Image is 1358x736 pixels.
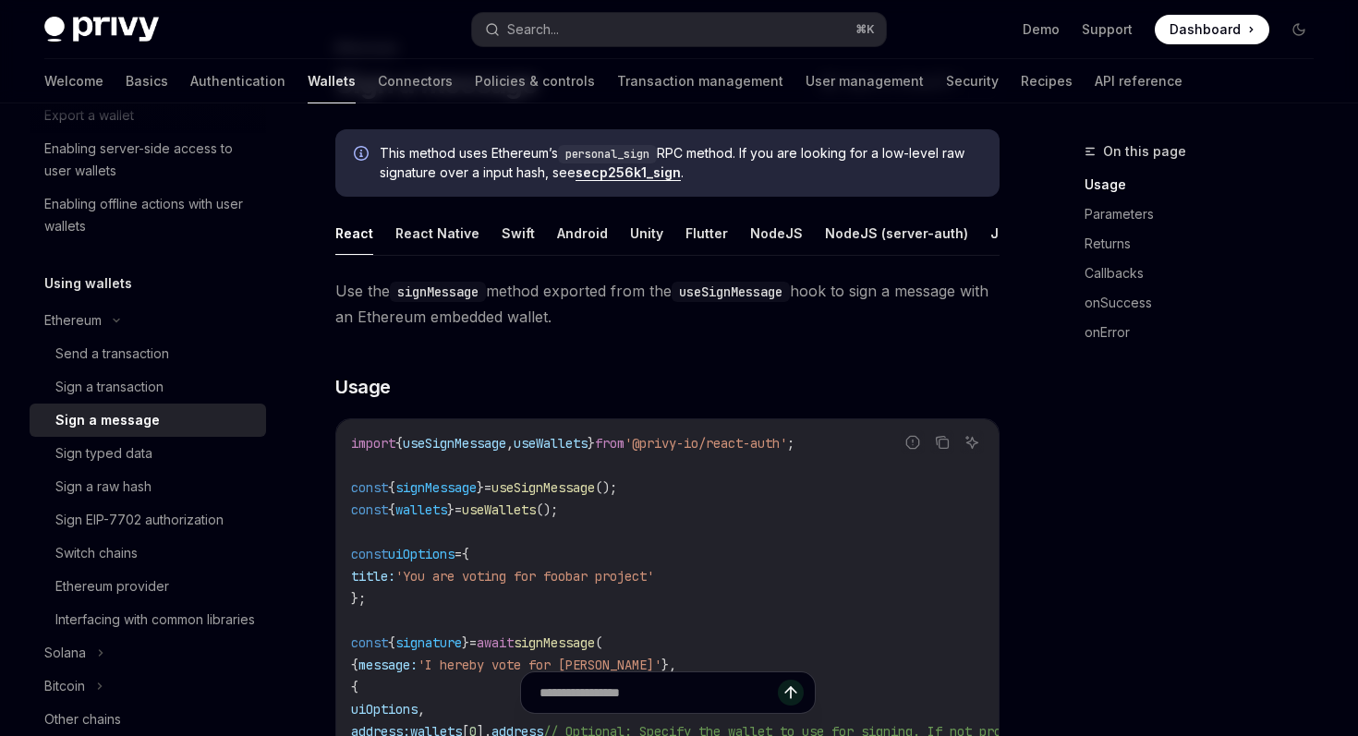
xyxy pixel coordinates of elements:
span: await [477,634,514,651]
button: React Native [395,211,479,255]
span: }, [661,657,676,673]
a: Wallets [308,59,356,103]
code: signMessage [390,282,486,302]
a: Switch chains [30,537,266,570]
code: useSignMessage [672,282,790,302]
div: Search... [507,18,559,41]
span: ; [787,435,794,452]
a: Returns [1085,229,1328,259]
a: Sign EIP-7702 authorization [30,503,266,537]
a: onError [1085,318,1328,347]
a: onSuccess [1085,288,1328,318]
span: { [388,501,395,518]
div: Switch chains [55,542,138,564]
a: Connectors [378,59,453,103]
div: Sign a message [55,409,160,431]
span: message: [358,657,418,673]
a: Sign typed data [30,437,266,470]
span: 'You are voting for foobar project' [395,568,654,585]
a: Sign a message [30,404,266,437]
button: Android [557,211,608,255]
a: Usage [1085,170,1328,199]
a: secp256k1_sign [576,164,681,181]
a: Authentication [190,59,285,103]
div: Other chains [44,708,121,730]
a: Send a transaction [30,337,266,370]
a: Enabling server-side access to user wallets [30,132,266,187]
span: ( [595,634,602,651]
button: Copy the contents from the code block [930,430,954,454]
span: , [506,435,514,452]
a: Support [1082,20,1133,39]
a: Sign a transaction [30,370,266,404]
span: const [351,634,388,651]
span: } [477,479,484,496]
a: Interfacing with common libraries [30,603,266,636]
div: Enabling offline actions with user wallets [44,193,255,237]
div: Sign a transaction [55,376,164,398]
button: Ask AI [960,430,984,454]
span: { [388,634,395,651]
button: Send message [778,680,804,706]
a: Sign a raw hash [30,470,266,503]
div: Sign typed data [55,442,152,465]
a: Ethereum provider [30,570,266,603]
img: dark logo [44,17,159,42]
span: } [462,634,469,651]
a: API reference [1095,59,1182,103]
span: = [469,634,477,651]
button: Flutter [685,211,728,255]
button: NodeJS (server-auth) [825,211,968,255]
span: signature [395,634,462,651]
span: ⌘ K [855,22,875,37]
span: }; [351,590,366,607]
span: useWallets [514,435,588,452]
span: uiOptions [388,546,455,562]
a: Security [946,59,999,103]
span: title: [351,568,395,585]
a: Demo [1023,20,1060,39]
span: } [588,435,595,452]
span: Use the method exported from the hook to sign a message with an Ethereum embedded wallet. [335,278,1000,330]
span: useSignMessage [491,479,595,496]
button: Unity [630,211,663,255]
div: Ethereum [44,309,102,332]
span: = [455,501,462,518]
span: = [455,546,462,562]
span: } [447,501,455,518]
span: { [351,657,358,673]
a: Welcome [44,59,103,103]
span: useWallets [462,501,536,518]
a: Other chains [30,703,266,736]
a: Basics [126,59,168,103]
span: Dashboard [1170,20,1241,39]
span: 'I hereby vote for [PERSON_NAME]' [418,657,661,673]
span: signMessage [395,479,477,496]
svg: Info [354,146,372,164]
button: Search...⌘K [472,13,885,46]
h5: Using wallets [44,272,132,295]
span: signMessage [514,634,595,651]
div: Send a transaction [55,343,169,365]
div: Sign a raw hash [55,476,152,498]
span: On this page [1103,140,1186,163]
span: Usage [335,374,391,400]
div: Enabling server-side access to user wallets [44,138,255,182]
a: Parameters [1085,199,1328,229]
span: This method uses Ethereum’s RPC method. If you are looking for a low-level raw signature over a i... [380,144,981,182]
div: Sign EIP-7702 authorization [55,509,224,531]
div: Solana [44,642,86,664]
button: Report incorrect code [901,430,925,454]
button: Swift [502,211,535,255]
span: from [595,435,624,452]
span: const [351,501,388,518]
a: Policies & controls [475,59,595,103]
button: Java [990,211,1023,255]
a: Transaction management [617,59,783,103]
code: personal_sign [558,145,657,163]
span: import [351,435,395,452]
div: Interfacing with common libraries [55,609,255,631]
span: { [462,546,469,562]
a: Recipes [1021,59,1073,103]
span: useSignMessage [403,435,506,452]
